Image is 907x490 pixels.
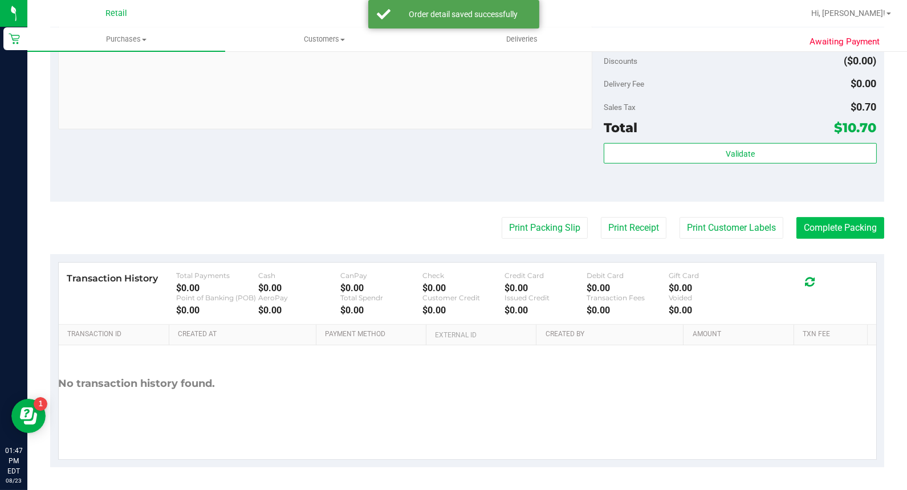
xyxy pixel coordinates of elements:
[5,446,22,476] p: 01:47 PM EDT
[669,283,751,293] div: $0.00
[669,271,751,280] div: Gift Card
[604,51,637,71] span: Discounts
[669,305,751,316] div: $0.00
[604,103,636,112] span: Sales Tax
[176,305,258,316] div: $0.00
[340,305,422,316] div: $0.00
[604,143,877,164] button: Validate
[693,330,790,339] a: Amount
[505,305,587,316] div: $0.00
[587,305,669,316] div: $0.00
[422,293,505,302] div: Customer Credit
[27,27,225,51] a: Purchases
[726,149,755,158] span: Validate
[258,271,340,280] div: Cash
[587,271,669,280] div: Debit Card
[105,9,127,18] span: Retail
[803,330,863,339] a: Txn Fee
[423,27,621,51] a: Deliveries
[811,9,885,18] span: Hi, [PERSON_NAME]!
[835,120,877,136] span: $10.70
[505,271,587,280] div: Credit Card
[34,397,47,411] iframe: Resource center unread badge
[604,120,637,136] span: Total
[546,330,679,339] a: Created By
[176,283,258,293] div: $0.00
[502,217,588,239] button: Print Packing Slip
[851,101,877,113] span: $0.70
[810,35,880,48] span: Awaiting Payment
[680,217,783,239] button: Print Customer Labels
[59,345,215,422] div: No transaction history found.
[340,293,422,302] div: Total Spendr
[11,399,46,433] iframe: Resource center
[226,34,422,44] span: Customers
[258,283,340,293] div: $0.00
[844,55,877,67] span: ($0.00)
[176,271,258,280] div: Total Payments
[426,325,536,345] th: External ID
[340,283,422,293] div: $0.00
[340,271,422,280] div: CanPay
[9,33,20,44] inline-svg: Retail
[604,79,644,88] span: Delivery Fee
[422,305,505,316] div: $0.00
[505,283,587,293] div: $0.00
[67,330,165,339] a: Transaction ID
[176,293,258,302] div: Point of Banking (POB)
[325,330,422,339] a: Payment Method
[669,293,751,302] div: Voided
[397,9,531,20] div: Order detail saved successfully
[491,34,553,44] span: Deliveries
[225,27,423,51] a: Customers
[178,330,311,339] a: Created At
[851,77,877,89] span: $0.00
[505,293,587,302] div: Issued Credit
[5,476,22,485] p: 08/23
[587,283,669,293] div: $0.00
[422,271,505,280] div: Check
[27,34,225,44] span: Purchases
[258,305,340,316] div: $0.00
[587,293,669,302] div: Transaction Fees
[258,293,340,302] div: AeroPay
[601,217,666,239] button: Print Receipt
[796,217,884,239] button: Complete Packing
[422,283,505,293] div: $0.00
